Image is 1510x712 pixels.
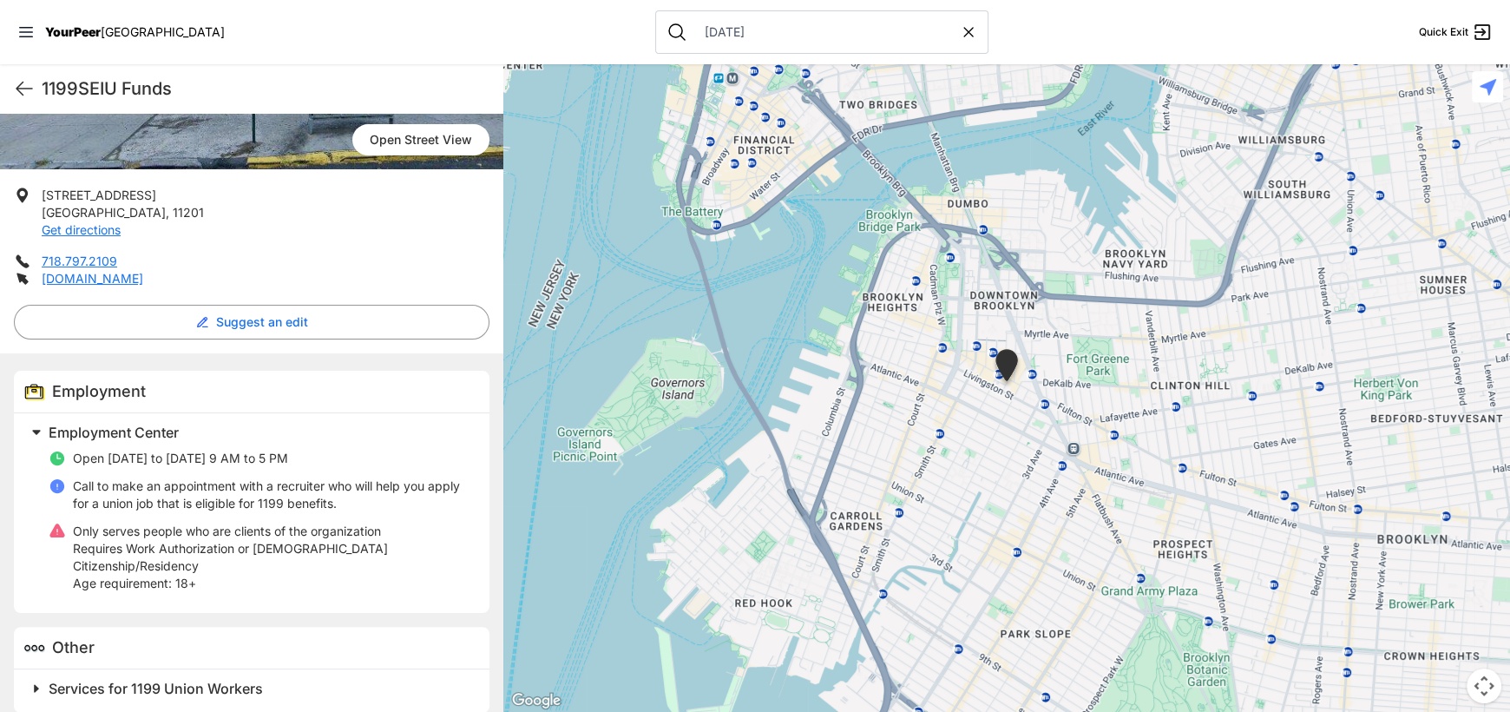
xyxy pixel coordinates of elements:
[1419,25,1468,39] span: Quick Exit
[49,680,263,697] span: Services for 1199 Union Workers
[1467,669,1501,703] button: Map camera controls
[14,305,489,340] button: Suggest an edit
[42,222,121,237] a: Get directions
[985,342,1028,395] div: Brooklyn Office
[694,23,960,41] input: Search
[216,313,308,331] span: Suggest an edit
[101,24,225,39] span: [GEOGRAPHIC_DATA]
[42,254,117,268] a: 718.797.2109
[52,638,95,656] span: Other
[1419,22,1493,43] a: Quick Exit
[173,205,204,220] span: 11201
[73,478,469,512] p: Call to make an appointment with a recruiter who will help you apply for a union job that is elig...
[73,576,172,590] span: Age requirement:
[42,271,143,286] a: [DOMAIN_NAME]
[73,524,381,538] span: Only serves people who are clients of the organization
[352,124,489,155] span: Open Street View
[45,24,101,39] span: YourPeer
[52,382,146,400] span: Employment
[166,205,169,220] span: ,
[42,76,489,101] h1: 1199SEIU Funds
[508,689,565,712] img: Google
[508,689,565,712] a: Open this area in Google Maps (opens a new window)
[45,27,225,37] a: YourPeer[GEOGRAPHIC_DATA]
[42,188,156,202] span: [STREET_ADDRESS]
[73,451,288,465] span: Open [DATE] to [DATE] 9 AM to 5 PM
[49,424,179,441] span: Employment Center
[73,575,469,592] p: 18+
[73,540,469,575] p: Requires Work Authorization or [DEMOGRAPHIC_DATA] Citizenship/Residency
[42,205,166,220] span: [GEOGRAPHIC_DATA]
